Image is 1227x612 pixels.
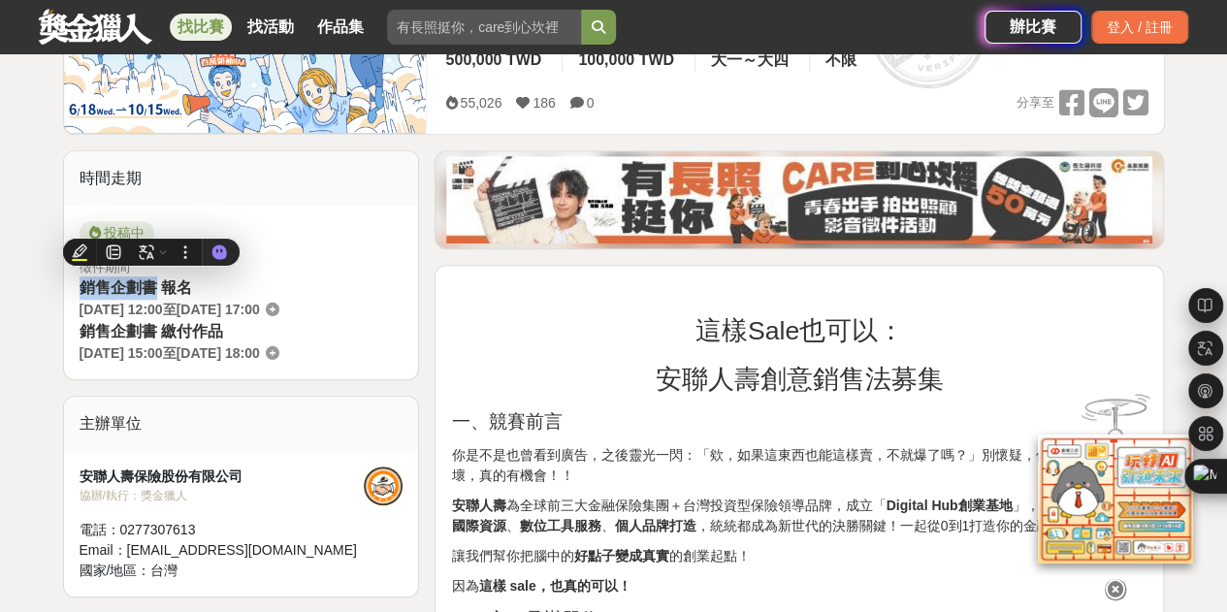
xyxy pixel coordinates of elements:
a: 作品集 [309,14,371,41]
span: 投稿中 [80,221,154,244]
div: 安聯人壽保險股份有限公司 [80,467,365,487]
img: 35ad34ac-3361-4bcf-919e-8d747461931d.jpg [446,156,1152,243]
span: 這樣Sale也可以： [695,316,904,345]
span: 銷售企劃書 繳付作品 [80,323,223,339]
span: 安聯人壽創意銷售法募集 [656,365,944,394]
strong: 好點子變成真實 [573,548,668,564]
div: Email： [EMAIL_ADDRESS][DOMAIN_NAME] [80,540,365,561]
span: 55,026 [460,95,501,111]
span: 銷售企劃書 報名 [80,279,192,296]
strong: 國際資源 [451,518,505,533]
span: 500,000 TWD [445,51,541,68]
a: 辦比賽 [985,11,1082,44]
a: 找活動 [240,14,302,41]
span: 至 [163,302,177,317]
strong: Digital Hub創業基地 [886,498,1012,513]
strong: 這樣 sale，也真的可以！ [478,578,630,594]
span: 徵件期間 [80,260,130,274]
span: 一、競賽前言 [451,411,562,432]
p: 為全球前三大金融保險集團＋台灣投資型保險領導品牌，成立「 」，早已不是老套路， 、 、 ，統統都成為新世代的決勝關鍵！一起從0到1打造你的金融創業銷售模式。 [451,496,1147,536]
p: 讓我們幫你把腦中的 的創業起點！ [451,546,1147,566]
strong: 數位工具服務 [519,518,600,533]
span: [DATE] 17:00 [177,302,260,317]
span: 台灣 [150,563,178,578]
img: d2146d9a-e6f6-4337-9592-8cefde37ba6b.png [1038,435,1193,564]
span: [DATE] 18:00 [177,345,260,361]
input: 有長照挺你，care到心坎裡！青春出手，拍出照顧 影音徵件活動 [387,10,581,45]
span: 186 [533,95,555,111]
span: 國家/地區： [80,563,151,578]
span: 0 [587,95,595,111]
a: 找比賽 [170,14,232,41]
strong: 個人品牌打造 [614,518,695,533]
div: 協辦/執行： 獎金獵人 [80,487,365,504]
span: 大一～大四 [711,51,789,68]
span: 至 [163,345,177,361]
span: [DATE] 15:00 [80,345,163,361]
span: 分享至 [1016,88,1053,117]
p: 因為 [451,576,1147,596]
div: 主辦單位 [64,397,419,451]
span: 不限 [825,51,856,68]
strong: 安聯人壽 [451,498,505,513]
span: 100,000 TWD [578,51,674,68]
span: [DATE] 12:00 [80,302,163,317]
p: 你是不是也曾看到廣告，之後靈光一閃：「欸，如果這東西也能這樣賣，不就爆了嗎？」別懷疑，你的創業雷達沒有壞，真的有機會！！ [451,445,1147,486]
div: 登入 / 註冊 [1091,11,1188,44]
div: 電話： 0277307613 [80,520,365,540]
div: 時間走期 [64,151,419,206]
